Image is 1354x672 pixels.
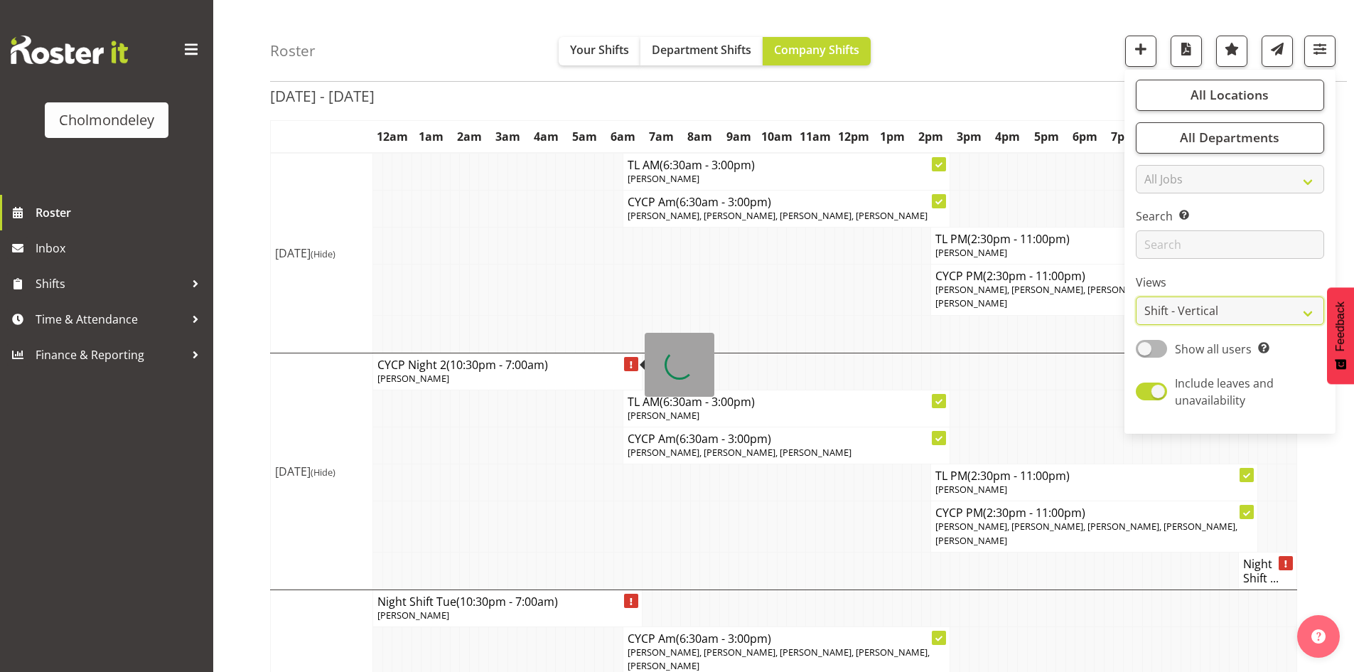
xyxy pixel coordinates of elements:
[1334,302,1347,351] span: Feedback
[1065,120,1104,153] th: 6pm
[660,394,755,410] span: (6:30am - 3:00pm)
[935,283,1237,309] span: [PERSON_NAME], [PERSON_NAME], [PERSON_NAME], [PERSON_NAME], [PERSON_NAME]
[1136,122,1324,154] button: All Departments
[935,269,1253,283] h4: CYCP PM
[570,42,629,58] span: Your Shifts
[11,36,128,64] img: Rosterit website logo
[628,631,945,646] h4: CYCP Am
[652,42,751,58] span: Department Shifts
[628,195,945,209] h4: CYCP Am
[271,353,373,590] td: [DATE]
[377,594,638,609] h4: Night Shift Tue
[950,120,989,153] th: 3pm
[676,194,771,210] span: (6:30am - 3:00pm)
[566,120,604,153] th: 5am
[935,469,1253,483] h4: TL PM
[1136,80,1324,111] button: All Locations
[935,232,1253,246] h4: TL PM
[377,609,449,622] span: [PERSON_NAME]
[660,157,755,173] span: (6:30am - 3:00pm)
[681,120,719,153] th: 8am
[36,202,206,223] span: Roster
[935,246,1007,259] span: [PERSON_NAME]
[967,231,1070,247] span: (2:30pm - 11:00pm)
[628,446,851,459] span: [PERSON_NAME], [PERSON_NAME], [PERSON_NAME]
[1104,120,1142,153] th: 7pm
[1171,36,1202,67] button: Download a PDF of the roster according to the set date range.
[270,87,375,105] h2: [DATE] - [DATE]
[488,120,527,153] th: 3am
[834,120,873,153] th: 12pm
[36,238,206,259] span: Inbox
[1125,36,1156,67] button: Add a new shift
[450,120,488,153] th: 2am
[763,37,871,65] button: Company Shifts
[643,120,681,153] th: 7am
[774,42,859,58] span: Company Shifts
[456,594,558,609] span: (10:30pm - 7:00am)
[640,37,763,65] button: Department Shifts
[935,506,1253,520] h4: CYCP PM
[758,120,796,153] th: 10am
[36,309,185,330] span: Time & Attendance
[628,158,945,172] h4: TL AM
[628,409,699,422] span: [PERSON_NAME]
[559,37,640,65] button: Your Shifts
[1311,629,1326,644] img: help-xxl-2.png
[935,483,1007,496] span: [PERSON_NAME]
[983,505,1085,521] span: (2:30pm - 11:00pm)
[676,431,771,447] span: (6:30am - 3:00pm)
[989,120,1027,153] th: 4pm
[967,468,1070,484] span: (2:30pm - 11:00pm)
[311,247,335,260] span: (Hide)
[36,273,185,294] span: Shifts
[628,432,945,446] h4: CYCP Am
[1027,120,1065,153] th: 5pm
[1136,208,1324,225] label: Search
[446,357,548,373] span: (10:30pm - 7:00am)
[676,631,771,646] span: (6:30am - 3:00pm)
[1191,87,1269,104] span: All Locations
[36,344,185,366] span: Finance & Reporting
[412,120,450,153] th: 1am
[1304,36,1336,67] button: Filter Shifts
[874,120,912,153] th: 1pm
[1243,557,1292,585] h4: Night Shift ...
[377,358,638,372] h4: CYCP Night 2
[628,172,699,185] span: [PERSON_NAME]
[1175,341,1252,357] span: Show all users
[796,120,834,153] th: 11am
[1262,36,1293,67] button: Send a list of all shifts for the selected filtered period to all rostered employees.
[719,120,758,153] th: 9am
[1216,36,1247,67] button: Highlight an important date within the roster.
[628,209,928,222] span: [PERSON_NAME], [PERSON_NAME], [PERSON_NAME], [PERSON_NAME]
[373,120,412,153] th: 12am
[59,110,154,131] div: Cholmondeley
[935,520,1237,546] span: [PERSON_NAME], [PERSON_NAME], [PERSON_NAME], [PERSON_NAME], [PERSON_NAME]
[1327,287,1354,384] button: Feedback - Show survey
[912,120,950,153] th: 2pm
[1180,129,1279,146] span: All Departments
[1175,375,1274,408] span: Include leaves and unavailability
[271,153,373,353] td: [DATE]
[628,395,945,409] h4: TL AM
[527,120,565,153] th: 4am
[1136,231,1324,260] input: Search
[983,268,1085,284] span: (2:30pm - 11:00pm)
[1136,274,1324,292] label: Views
[377,372,449,385] span: [PERSON_NAME]
[311,466,335,479] span: (Hide)
[604,120,643,153] th: 6am
[628,646,930,672] span: [PERSON_NAME], [PERSON_NAME], [PERSON_NAME], [PERSON_NAME], [PERSON_NAME]
[270,43,316,59] h4: Roster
